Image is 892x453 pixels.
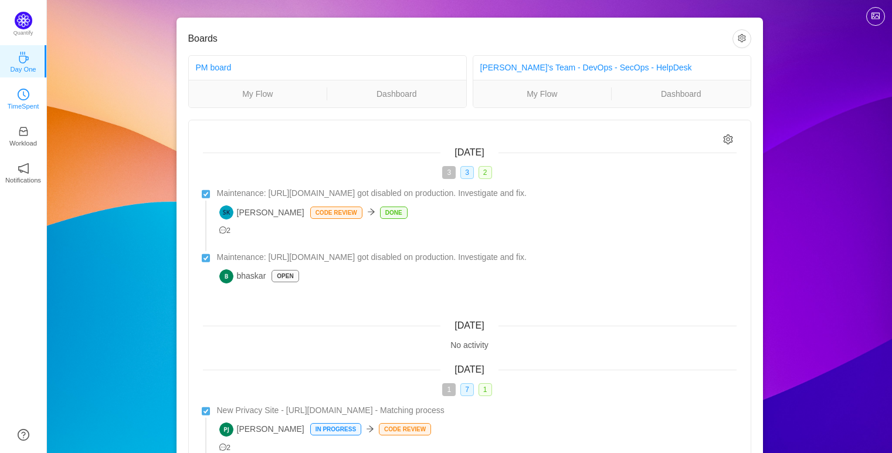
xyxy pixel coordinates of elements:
a: Maintenance: [URL][DOMAIN_NAME] got disabled on production. Investigate and fix. [217,187,737,200]
span: [PERSON_NAME] [219,205,304,219]
p: Quantify [13,29,33,38]
i: icon: setting [723,134,733,144]
button: icon: picture [866,7,885,26]
span: 3 [442,166,456,179]
span: [DATE] [455,320,484,330]
span: 1 [442,383,456,396]
span: 3 [460,166,474,179]
i: icon: message [219,226,227,234]
p: Code Review [379,424,430,435]
a: Maintenance: [URL][DOMAIN_NAME] got disabled on production. Investigate and fix. [217,251,737,263]
a: Dashboard [612,87,751,100]
a: My Flow [189,87,327,100]
i: icon: arrow-right [367,208,375,216]
span: 2 [219,226,231,235]
h3: Boards [188,33,732,45]
i: icon: arrow-right [366,425,374,433]
span: bhaskar [219,269,266,283]
button: icon: setting [732,29,751,48]
span: 7 [460,383,474,396]
img: Quantify [15,12,32,29]
i: icon: notification [18,163,29,174]
a: New Privacy Site - [URL][DOMAIN_NAME] - Matching process [217,404,737,417]
span: 2 [479,166,492,179]
a: icon: inboxWorkload [18,129,29,141]
i: icon: clock-circle [18,89,29,100]
a: My Flow [473,87,612,100]
img: SK [219,205,233,219]
a: [PERSON_NAME]'s Team - DevOps - SecOps - HelpDesk [480,63,692,72]
span: [DATE] [455,364,484,374]
a: icon: coffeeDay One [18,55,29,67]
span: [PERSON_NAME] [219,422,304,437]
a: icon: question-circle [18,429,29,441]
p: Notifications [5,175,41,185]
p: In Progress [311,424,361,435]
p: Done [381,207,407,218]
a: icon: notificationNotifications [18,166,29,178]
p: Workload [9,138,37,148]
a: Dashboard [327,87,466,100]
p: Open [272,271,298,282]
span: 1 [479,383,492,396]
span: Maintenance: [URL][DOMAIN_NAME] got disabled on production. Investigate and fix. [217,251,527,263]
span: 2 [219,444,231,452]
span: New Privacy Site - [URL][DOMAIN_NAME] - Matching process [217,404,445,417]
span: Maintenance: [URL][DOMAIN_NAME] got disabled on production. Investigate and fix. [217,187,527,200]
a: icon: clock-circleTimeSpent [18,92,29,104]
i: icon: inbox [18,126,29,137]
p: Day One [10,64,36,75]
i: icon: coffee [18,52,29,63]
p: TimeSpent [8,101,39,111]
a: PM board [196,63,232,72]
i: icon: message [219,444,227,451]
span: [DATE] [455,147,484,157]
img: PJ [219,422,233,437]
p: Code Review [311,207,362,218]
img: B [219,269,233,283]
div: No activity [203,339,737,351]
